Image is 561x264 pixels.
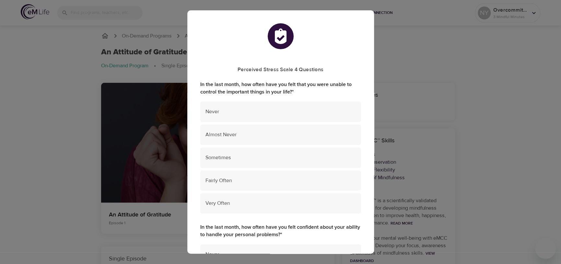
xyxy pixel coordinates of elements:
[200,81,361,96] label: In the last month, how often have you felt that you were unable to control the important things i...
[205,108,356,115] span: Never
[205,154,356,161] span: Sometimes
[205,177,356,184] span: Fairly Often
[200,224,361,238] label: In the last month, how often have you felt confident about your ability to handle your personal p...
[205,251,356,258] span: Never
[205,131,356,138] span: Almost Never
[200,66,361,73] h5: Perceived Stress Scale 4 Questions
[205,200,356,207] span: Very Often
